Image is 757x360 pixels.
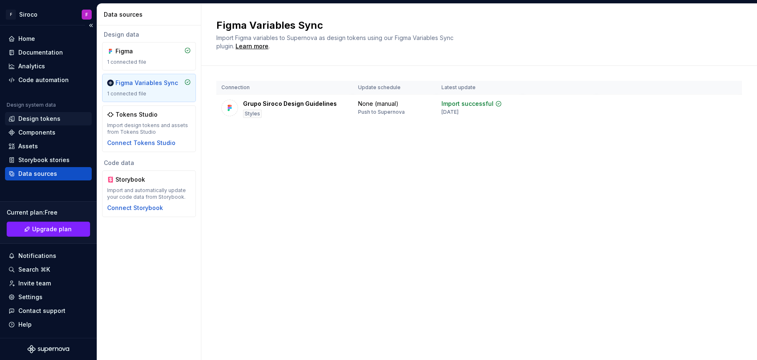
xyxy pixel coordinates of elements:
[102,42,196,70] a: Figma1 connected file
[19,10,38,19] div: Siroco
[107,90,191,97] div: 1 connected file
[243,100,337,108] div: Grupo Siroco Design Guidelines
[5,73,92,87] a: Code automation
[102,159,196,167] div: Code data
[216,81,353,95] th: Connection
[5,167,92,180] a: Data sources
[243,110,262,118] div: Styles
[18,320,32,329] div: Help
[18,170,57,178] div: Data sources
[436,81,523,95] th: Latest update
[28,345,69,353] svg: Supernova Logo
[102,30,196,39] div: Design data
[358,109,405,115] div: Push to Supernova
[5,126,92,139] a: Components
[18,76,69,84] div: Code automation
[32,225,72,233] span: Upgrade plan
[5,318,92,331] button: Help
[2,5,95,23] button: FSirocoF
[7,102,56,108] div: Design system data
[102,105,196,152] a: Tokens StudioImport design tokens and assets from Tokens StudioConnect Tokens Studio
[18,48,63,57] div: Documentation
[5,263,92,276] button: Search ⌘K
[18,307,65,315] div: Contact support
[115,47,155,55] div: Figma
[5,32,92,45] a: Home
[5,277,92,290] a: Invite team
[18,156,70,164] div: Storybook stories
[18,279,51,287] div: Invite team
[5,304,92,317] button: Contact support
[18,142,38,150] div: Assets
[6,10,16,20] div: F
[216,34,455,50] span: Import Figma variables to Supernova as design tokens using our Figma Variables Sync plugin.
[18,252,56,260] div: Notifications
[115,110,158,119] div: Tokens Studio
[18,293,43,301] div: Settings
[107,59,191,65] div: 1 connected file
[5,112,92,125] a: Design tokens
[85,20,97,31] button: Collapse sidebar
[85,11,88,18] div: F
[5,249,92,262] button: Notifications
[236,42,268,50] a: Learn more
[216,19,732,32] h2: Figma Variables Sync
[107,139,175,147] button: Connect Tokens Studio
[5,46,92,59] a: Documentation
[18,62,45,70] div: Analytics
[7,222,90,237] a: Upgrade plan
[18,128,55,137] div: Components
[7,208,90,217] div: Current plan : Free
[18,35,35,43] div: Home
[5,60,92,73] a: Analytics
[5,290,92,304] a: Settings
[102,74,196,102] a: Figma Variables Sync1 connected file
[115,79,178,87] div: Figma Variables Sync
[102,170,196,217] a: StorybookImport and automatically update your code data from Storybook.Connect Storybook
[353,81,436,95] th: Update schedule
[5,153,92,167] a: Storybook stories
[18,265,50,274] div: Search ⌘K
[107,187,191,200] div: Import and automatically update your code data from Storybook.
[18,115,60,123] div: Design tokens
[107,122,191,135] div: Import design tokens and assets from Tokens Studio
[104,10,198,19] div: Data sources
[234,43,270,50] span: .
[115,175,155,184] div: Storybook
[441,100,494,108] div: Import successful
[5,140,92,153] a: Assets
[107,204,163,212] button: Connect Storybook
[358,100,399,108] div: None (manual)
[441,109,459,115] div: [DATE]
